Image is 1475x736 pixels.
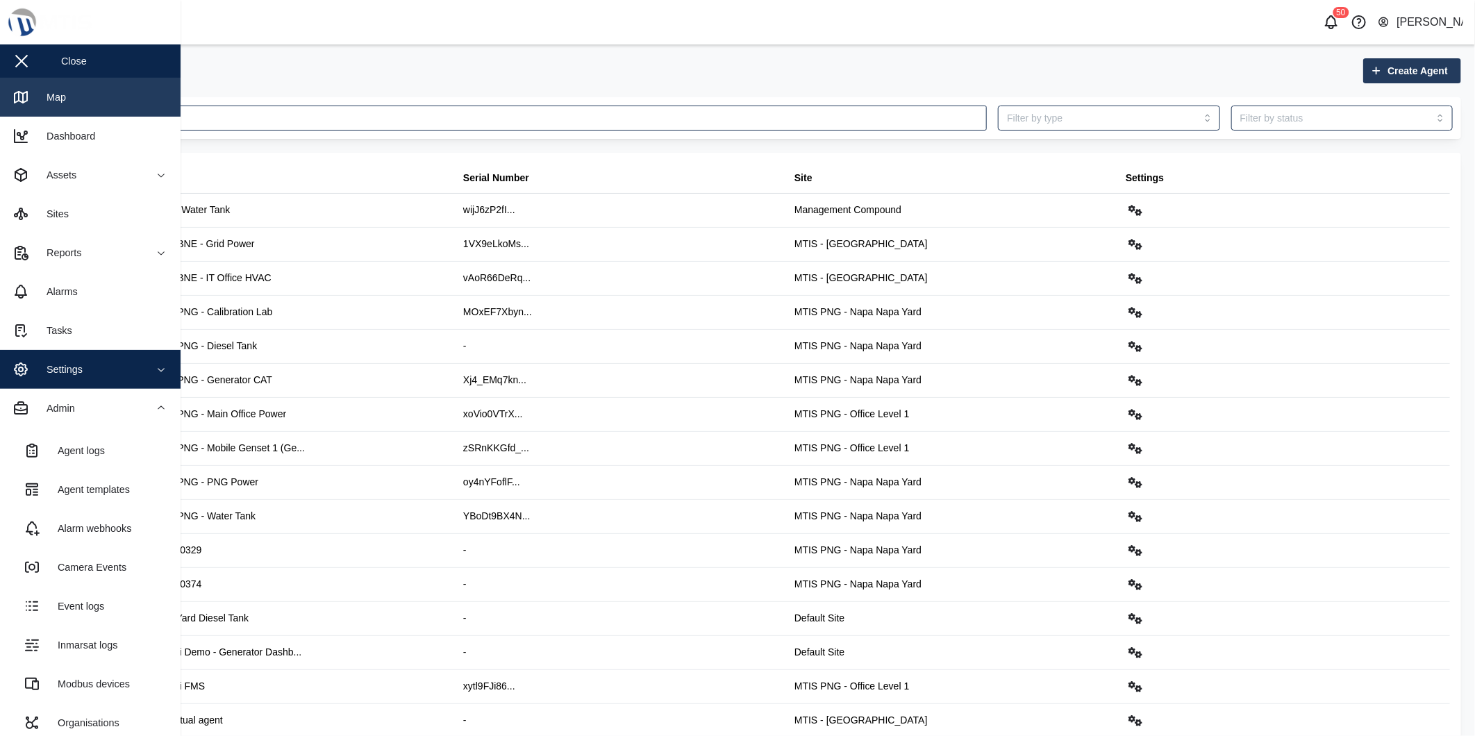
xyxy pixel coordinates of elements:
[794,203,901,218] div: Management Compound
[1231,106,1453,131] input: Filter by status
[794,441,909,456] div: MTIS PNG - Office Level 1
[11,470,169,509] a: Agent templates
[36,284,78,299] div: Alarms
[151,339,257,354] div: MTIS PNG - Diesel Tank
[463,339,467,354] div: -
[1387,59,1448,83] span: Create Agent
[463,713,467,728] div: -
[463,475,520,490] div: oy4nYFoflF...
[794,171,812,186] div: Site
[11,509,169,548] a: Alarm webhooks
[998,106,1219,131] input: Filter by type
[67,106,987,131] input: Search agent here...
[1377,12,1464,32] button: [PERSON_NAME]
[463,509,531,524] div: YBoDt9BX4N...
[794,509,922,524] div: MTIS PNG - Napa Napa Yard
[47,676,130,692] div: Modbus devices
[463,237,529,252] div: 1VX9eLkoMs...
[463,441,529,456] div: zSRnKKGfd_...
[151,271,272,286] div: MTIS BNE - IT Office HVAC
[794,475,922,490] div: MTIS PNG - Napa Napa Yard
[151,373,272,388] div: MTIS PNG - Generator CAT
[151,407,286,422] div: MTIS PNG - Main Office Power
[47,443,105,458] div: Agent logs
[794,611,844,626] div: Default Site
[151,305,272,320] div: MTIS PNG - Calibration Lab
[794,237,928,252] div: MTIS - [GEOGRAPHIC_DATA]
[794,543,922,558] div: MTIS PNG - Napa Napa Yard
[1333,7,1349,18] div: 50
[47,560,126,575] div: Camera Events
[47,599,104,614] div: Event logs
[11,548,169,587] a: Camera Events
[794,373,922,388] div: MTIS PNG - Napa Napa Yard
[151,611,249,626] div: POM Yard Diesel Tank
[11,587,169,626] a: Event logs
[463,373,526,388] div: Xj4_EMq7kn...
[463,679,515,694] div: xytl9FJi86...
[47,482,130,497] div: Agent templates
[36,206,69,221] div: Sites
[794,645,844,660] div: Default Site
[61,53,87,69] div: Close
[36,245,81,260] div: Reports
[794,577,922,592] div: MTIS PNG - Napa Napa Yard
[36,323,72,338] div: Tasks
[151,237,255,252] div: MTIS BNE - Grid Power
[36,401,75,416] div: Admin
[794,271,928,286] div: MTIS - [GEOGRAPHIC_DATA]
[794,339,922,354] div: MTIS PNG - Napa Napa Yard
[36,167,76,183] div: Assets
[11,431,169,470] a: Agent logs
[463,577,467,592] div: -
[463,203,515,218] div: wijJ6zP2fI...
[47,521,131,536] div: Alarm webhooks
[151,203,230,218] div: MGT - Water Tank
[794,679,909,694] div: MTIS PNG - Office Level 1
[151,713,223,728] div: test virtual agent
[36,362,83,377] div: Settings
[463,543,467,558] div: -
[1397,14,1463,31] div: [PERSON_NAME]
[463,271,531,286] div: vAoR66DeRq...
[11,664,169,703] a: Modbus devices
[7,7,187,37] img: Main Logo
[463,611,467,626] div: -
[463,407,523,422] div: xoVio0VTrX...
[1126,171,1164,186] div: Settings
[151,441,305,456] div: MTIS PNG - Mobile Genset 1 (Ge...
[47,715,119,730] div: Organisations
[1363,58,1461,83] button: Create Agent
[463,305,532,320] div: MOxEF7Xbyn...
[36,128,95,144] div: Dashboard
[151,645,301,660] div: Venturi Demo - Generator Dashb...
[11,626,169,664] a: Inmarsat logs
[794,713,928,728] div: MTIS - [GEOGRAPHIC_DATA]
[794,305,922,320] div: MTIS PNG - Napa Napa Yard
[151,509,256,524] div: MTIS PNG - Water Tank
[151,475,258,490] div: MTIS PNG - PNG Power
[47,637,117,653] div: Inmarsat logs
[794,407,909,422] div: MTIS PNG - Office Level 1
[36,90,66,105] div: Map
[463,645,467,660] div: -
[463,171,529,186] div: Serial Number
